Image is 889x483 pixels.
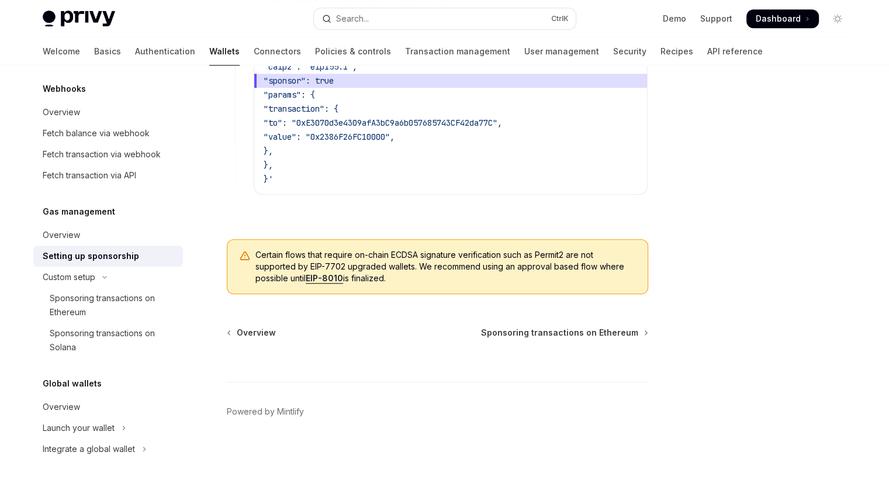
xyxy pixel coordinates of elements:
a: Transaction management [405,37,510,65]
h5: Gas management [43,205,115,219]
div: Overview [43,228,80,242]
span: "transaction": { [264,103,338,114]
a: Overview [33,396,183,418]
a: API reference [707,37,763,65]
div: Overview [43,400,80,414]
a: Wallets [209,37,240,65]
a: Connectors [254,37,301,65]
div: Sponsoring transactions on Ethereum [50,291,176,319]
span: }, [264,146,273,156]
h5: Webhooks [43,82,86,96]
span: }' [264,174,273,184]
a: Policies & controls [315,37,391,65]
div: Sponsoring transactions on Solana [50,326,176,354]
span: "params": { [264,89,315,100]
a: Dashboard [746,9,819,28]
span: Ctrl K [551,14,569,23]
a: Authentication [135,37,195,65]
div: Integrate a global wallet [43,442,135,456]
a: Demo [663,13,686,25]
button: Toggle Integrate a global wallet section [33,439,183,460]
a: Basics [94,37,121,65]
img: light logo [43,11,115,27]
button: Toggle Custom setup section [33,267,183,288]
span: "to": "0xE3070d3e4309afA3bC9a6b057685743CF42da77C", [264,118,502,128]
a: Recipes [660,37,693,65]
a: Sponsoring transactions on Ethereum [33,288,183,323]
div: Fetch transaction via webhook [43,147,161,161]
button: Toggle dark mode [828,9,847,28]
span: }, [264,160,273,170]
div: Fetch transaction via API [43,168,136,182]
button: Toggle Launch your wallet section [33,418,183,439]
a: Setting up sponsorship [33,246,183,267]
a: Overview [33,225,183,246]
span: Overview [237,327,276,339]
a: EIP-8010 [306,273,343,284]
a: Overview [33,102,183,123]
a: Welcome [43,37,80,65]
a: Security [613,37,646,65]
span: Certain flows that require on-chain ECDSA signature verification such as Permit2 are not supporte... [255,249,636,284]
div: Fetch balance via webhook [43,126,150,140]
a: Sponsoring transactions on Solana [33,323,183,358]
button: Open search [314,8,576,29]
div: Custom setup [43,270,95,284]
a: User management [524,37,599,65]
a: Fetch transaction via webhook [33,144,183,165]
span: "caip2": "eip155:1", [264,61,357,72]
a: Support [700,13,732,25]
a: Overview [228,327,276,339]
span: Sponsoring transactions on Ethereum [481,327,638,339]
div: Search... [336,12,369,26]
svg: Warning [239,250,251,262]
span: "sponsor": true [264,75,334,86]
span: Dashboard [756,13,801,25]
h5: Global wallets [43,377,102,391]
a: Fetch balance via webhook [33,123,183,144]
a: Fetch transaction via API [33,165,183,186]
div: Setting up sponsorship [43,249,139,263]
span: "value": "0x2386F26FC10000", [264,132,395,142]
a: Powered by Mintlify [227,406,304,418]
div: Launch your wallet [43,421,115,435]
div: Overview [43,105,80,119]
a: Sponsoring transactions on Ethereum [481,327,647,339]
